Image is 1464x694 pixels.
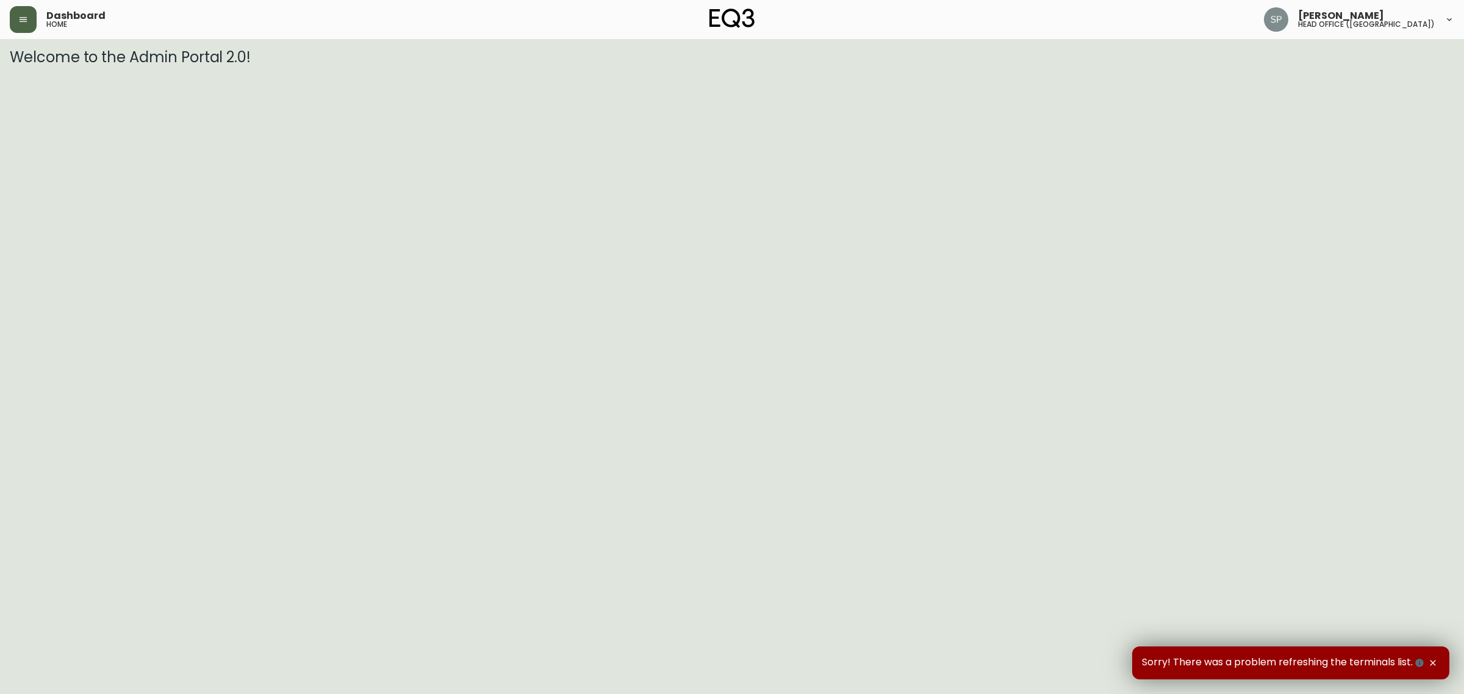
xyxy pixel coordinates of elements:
img: logo [709,9,755,28]
span: Sorry! There was a problem refreshing the terminals list. [1142,656,1426,670]
h5: head office ([GEOGRAPHIC_DATA]) [1298,21,1435,28]
span: [PERSON_NAME] [1298,11,1384,21]
img: 0cb179e7bf3690758a1aaa5f0aafa0b4 [1264,7,1288,32]
span: Dashboard [46,11,106,21]
h5: home [46,21,67,28]
h3: Welcome to the Admin Portal 2.0! [10,49,1454,66]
